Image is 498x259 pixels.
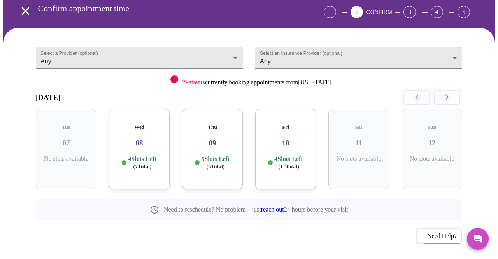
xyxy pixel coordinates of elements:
[274,155,303,170] p: 4 Slots Left
[335,155,383,162] p: No slots available
[278,164,299,170] span: ( 11 Total)
[42,124,90,130] h5: Tue
[115,139,163,147] h3: 08
[335,124,383,130] h5: Sat
[261,206,284,213] a: reach out
[408,124,456,130] h5: Sun
[351,6,363,18] div: 2
[182,79,205,86] span: 2 Patients
[335,139,383,147] h3: 11
[261,124,310,130] h5: Fri
[188,139,237,147] h3: 09
[115,124,163,130] h5: Wed
[164,206,348,213] p: Need to reschedule? No problem—just 24 hours before your visit
[201,155,230,170] p: 5 Slots Left
[366,9,392,15] span: CONFIRM
[408,155,456,162] p: No slots available
[458,6,470,18] div: 5
[42,139,90,147] h3: 07
[408,139,456,147] h3: 12
[182,79,331,86] p: currently booking appointments from [US_STATE]
[38,3,281,14] h3: Confirm appointment time
[207,164,225,170] span: ( 6 Total)
[188,124,237,130] h5: Thu
[255,47,462,69] div: Any
[324,6,336,18] div: 1
[128,155,156,170] p: 4 Slots Left
[416,228,462,244] button: Previous
[36,47,243,69] div: Any
[467,228,489,250] button: Messages
[431,6,443,18] div: 4
[261,139,310,147] h3: 10
[42,155,90,162] p: No slots available
[423,229,461,243] div: Need Help?
[36,93,60,102] h3: [DATE]
[403,6,416,18] div: 3
[133,164,152,170] span: ( 7 Total)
